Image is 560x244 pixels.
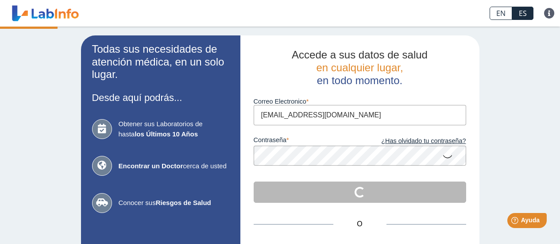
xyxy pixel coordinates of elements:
[119,161,229,171] span: cerca de usted
[512,7,533,20] a: ES
[92,92,229,103] h3: Desde aquí podrás...
[254,136,360,146] label: contraseña
[135,130,198,138] b: los Últimos 10 Años
[119,198,229,208] span: Conocer sus
[254,98,466,105] label: Correo Electronico
[119,162,183,170] b: Encontrar un Doctor
[360,136,466,146] a: ¿Has olvidado tu contraseña?
[119,119,229,139] span: Obtener sus Laboratorios de hasta
[92,43,229,81] h2: Todas sus necesidades de atención médica, en un solo lugar.
[490,7,512,20] a: EN
[292,49,428,61] span: Accede a sus datos de salud
[317,74,402,86] span: en todo momento.
[316,62,403,74] span: en cualquier lugar,
[156,199,211,206] b: Riesgos de Salud
[333,219,386,229] span: O
[481,209,550,234] iframe: Help widget launcher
